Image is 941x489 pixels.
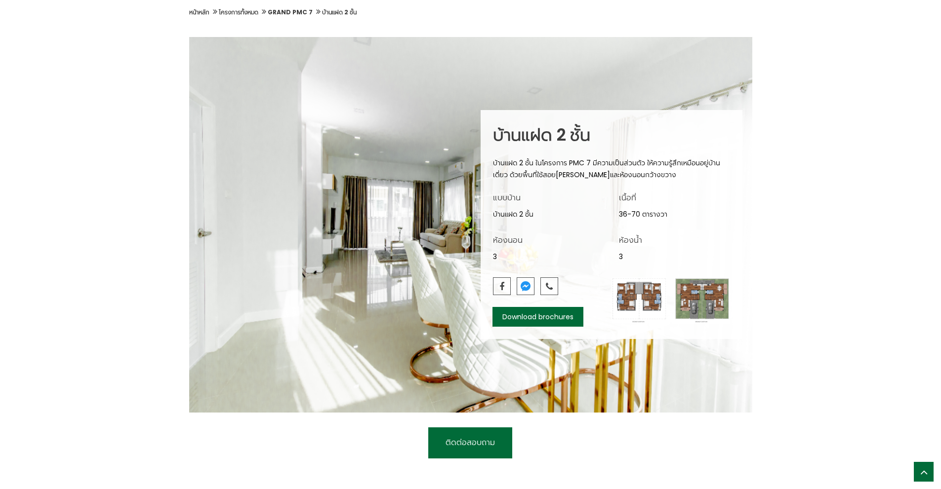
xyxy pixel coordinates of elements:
[619,235,730,246] h5: ห้องน้ำ
[189,8,209,16] a: หน้าหลัก
[619,251,730,263] p: 3
[493,192,604,203] h5: แบบบ้าน
[493,235,604,246] h5: ห้องนอน
[492,307,583,327] a: Download brochures
[493,157,730,181] p: บ้านแฝด 2 ชั้น ในโครงการ PMC 7 มีความเป็นส่วนตัว ให้ความรู้สึกเหมือนอยู่บ้านเดี่ยว ด้วยพื้นที่ใช้...
[219,8,258,16] a: โครงการทั้งหมด
[493,123,590,147] span: บ้านแฝด 2 ชั้น
[268,8,313,16] a: GRAND PMC 7
[493,251,604,263] p: 3
[493,208,604,220] p: บ้านแฝด 2 ชั้น
[428,427,512,458] a: ติดต่อสอบถาม
[619,208,730,220] p: 36-70 ตารางวา
[322,8,357,16] a: บ้านแฝด 2 ชั้น
[619,192,730,203] h5: เนื้อที่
